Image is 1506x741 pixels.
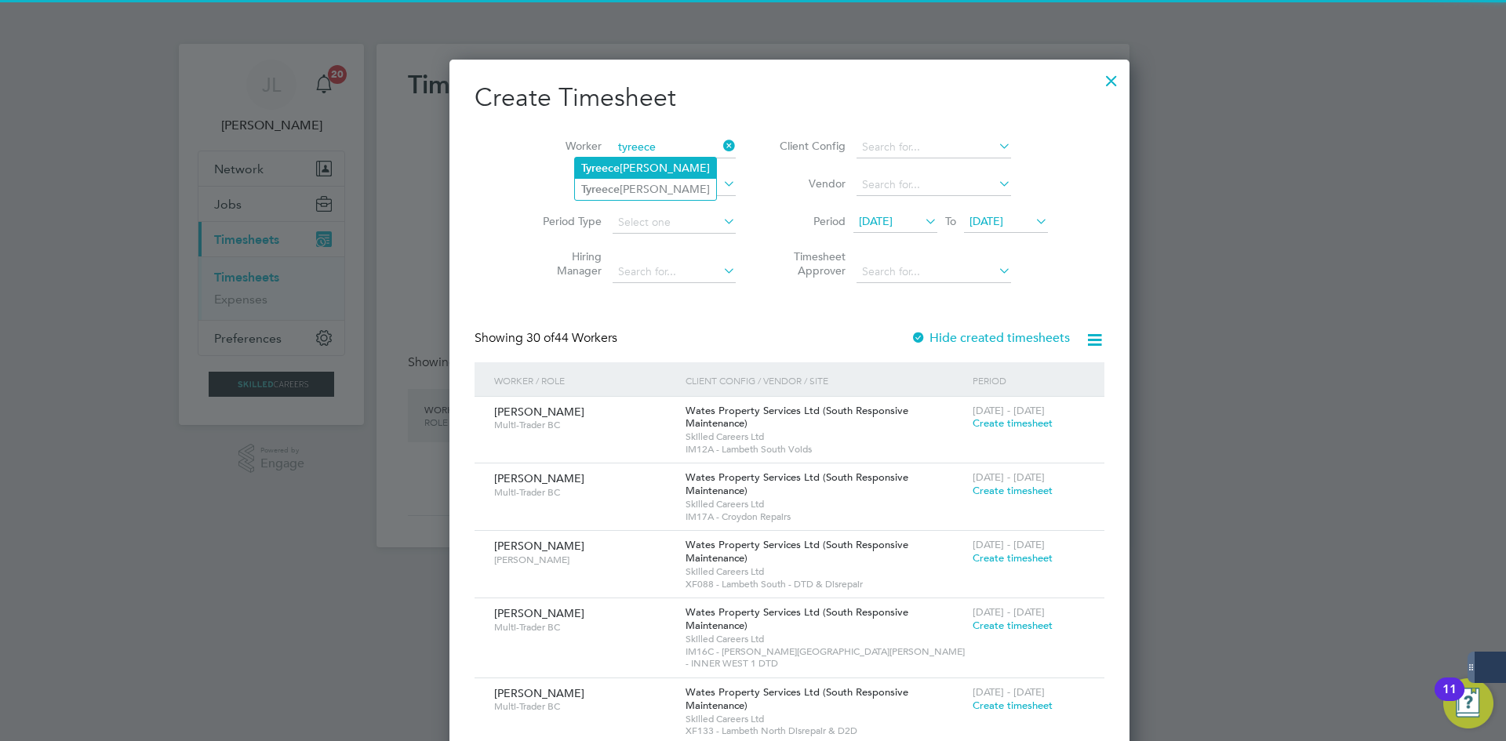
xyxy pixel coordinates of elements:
span: Skilled Careers Ltd [686,498,965,510]
span: [DATE] [859,214,893,228]
span: 30 of [526,330,555,346]
span: Wates Property Services Ltd (South Responsive Maintenance) [686,404,908,430]
label: Worker [531,139,602,153]
span: XF133 - Lambeth North Disrepair & D2D [686,725,965,737]
span: Multi-Trader BC [494,419,674,431]
span: [DATE] - [DATE] [973,470,1045,484]
label: Site [531,176,602,191]
label: Client Config [775,139,846,153]
span: Skilled Careers Ltd [686,633,965,645]
span: [PERSON_NAME] [494,686,584,700]
span: [PERSON_NAME] [494,471,584,485]
span: Create timesheet [973,619,1053,632]
label: Hide created timesheets [911,330,1070,346]
span: Skilled Careers Ltd [686,713,965,725]
span: IM12A - Lambeth South Voids [686,443,965,456]
span: [DATE] [969,214,1003,228]
span: Create timesheet [973,484,1053,497]
span: [PERSON_NAME] [494,554,674,566]
label: Vendor [775,176,846,191]
span: Wates Property Services Ltd (South Responsive Maintenance) [686,470,908,497]
input: Select one [613,212,736,234]
span: Skilled Careers Ltd [686,430,965,443]
span: [PERSON_NAME] [494,539,584,553]
b: Tyreece [581,162,620,175]
span: [DATE] - [DATE] [973,404,1045,417]
input: Search for... [613,261,736,283]
span: [PERSON_NAME] [494,405,584,419]
div: Worker / Role [490,362,682,398]
span: 44 Workers [526,330,617,346]
label: Period [775,214,846,228]
div: 11 [1442,689,1457,710]
span: To [940,211,961,231]
h2: Create Timesheet [475,82,1104,114]
span: [DATE] - [DATE] [973,538,1045,551]
span: Create timesheet [973,699,1053,712]
span: [DATE] - [DATE] [973,605,1045,619]
div: Showing [475,330,620,347]
label: Period Type [531,214,602,228]
input: Search for... [857,261,1011,283]
li: [PERSON_NAME] [575,179,716,200]
div: Client Config / Vendor / Site [682,362,969,398]
label: Hiring Manager [531,249,602,278]
span: Multi-Trader BC [494,486,674,499]
span: Wates Property Services Ltd (South Responsive Maintenance) [686,685,908,712]
b: Tyreece [581,183,620,196]
span: Multi-Trader BC [494,700,674,713]
input: Search for... [613,136,736,158]
span: XF088 - Lambeth South - DTD & Disrepair [686,578,965,590]
span: Multi-Trader BC [494,621,674,634]
span: Skilled Careers Ltd [686,565,965,578]
span: Wates Property Services Ltd (South Responsive Maintenance) [686,538,908,565]
span: IM17A - Croydon Repairs [686,510,965,523]
button: Open Resource Center, 11 new notifications [1443,678,1493,728]
span: [PERSON_NAME] [494,606,584,620]
li: [PERSON_NAME] [575,158,716,179]
div: Period [969,362,1089,398]
label: Timesheet Approver [775,249,846,278]
span: [DATE] - [DATE] [973,685,1045,699]
span: IM16C - [PERSON_NAME][GEOGRAPHIC_DATA][PERSON_NAME] - INNER WEST 1 DTD [686,645,965,670]
span: Create timesheet [973,551,1053,565]
span: Wates Property Services Ltd (South Responsive Maintenance) [686,605,908,632]
span: Create timesheet [973,416,1053,430]
input: Search for... [857,136,1011,158]
input: Search for... [857,174,1011,196]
